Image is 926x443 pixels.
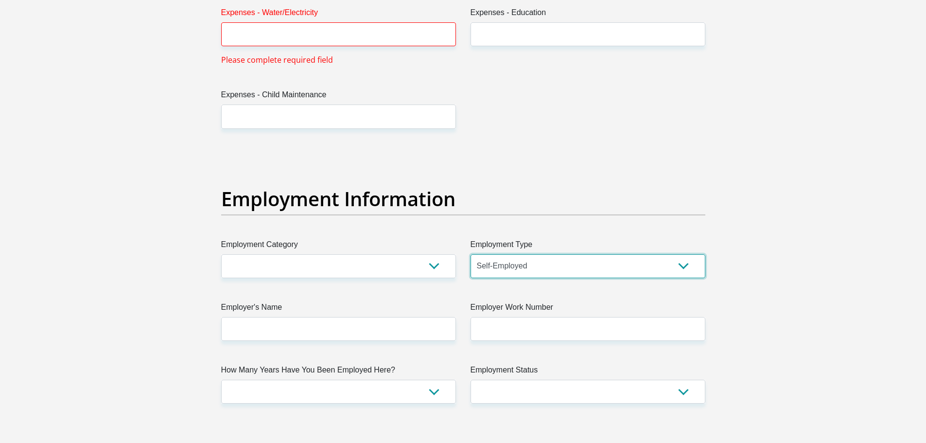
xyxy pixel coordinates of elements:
label: Employment Status [471,364,705,380]
label: Expenses - Water/Electricity [221,7,456,22]
label: How Many Years Have You Been Employed Here? [221,364,456,380]
input: Employer's Name [221,317,456,341]
input: Employer Work Number [471,317,705,341]
label: Employment Type [471,239,705,254]
label: Employer's Name [221,301,456,317]
label: Employer Work Number [471,301,705,317]
h2: Employment Information [221,187,705,211]
input: Expenses - Child Maintenance [221,105,456,128]
input: Expenses - Water/Electricity [221,22,456,46]
label: Expenses - Education [471,7,705,22]
span: Please complete required field [221,54,333,66]
label: Expenses - Child Maintenance [221,89,456,105]
input: Expenses - Education [471,22,705,46]
label: Employment Category [221,239,456,254]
